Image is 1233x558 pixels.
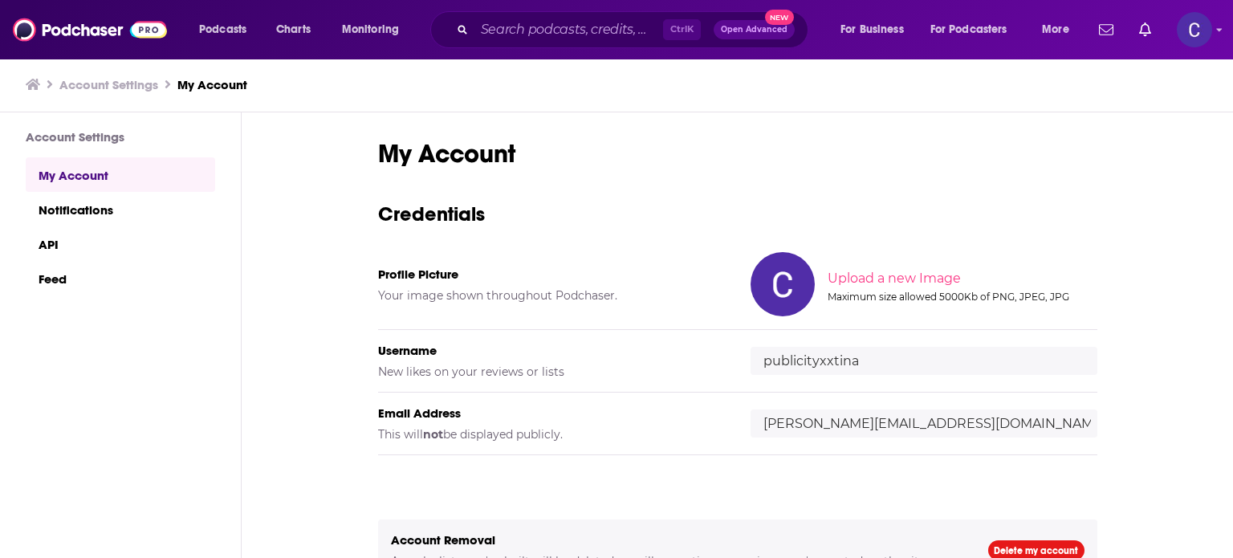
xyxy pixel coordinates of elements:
[378,427,725,442] h5: This will be displayed publicly.
[1177,12,1212,47] span: Logged in as publicityxxtina
[1177,12,1212,47] button: Show profile menu
[378,202,1097,226] h3: Credentials
[26,226,215,261] a: API
[765,10,794,25] span: New
[840,18,904,41] span: For Business
[423,427,443,442] b: not
[378,267,725,282] h5: Profile Picture
[1093,16,1120,43] a: Show notifications dropdown
[188,17,267,43] button: open menu
[446,11,824,48] div: Search podcasts, credits, & more...
[751,409,1097,438] input: email
[391,532,962,548] h5: Account Removal
[663,19,701,40] span: Ctrl K
[1177,12,1212,47] img: User Profile
[751,347,1097,375] input: username
[721,26,787,34] span: Open Advanced
[1031,17,1089,43] button: open menu
[59,77,158,92] a: Account Settings
[930,18,1007,41] span: For Podcasters
[276,18,311,41] span: Charts
[378,288,725,303] h5: Your image shown throughout Podchaser.
[378,405,725,421] h5: Email Address
[331,17,420,43] button: open menu
[266,17,320,43] a: Charts
[26,261,215,295] a: Feed
[199,18,246,41] span: Podcasts
[13,14,167,45] img: Podchaser - Follow, Share and Rate Podcasts
[1042,18,1069,41] span: More
[378,343,725,358] h5: Username
[378,138,1097,169] h1: My Account
[474,17,663,43] input: Search podcasts, credits, & more...
[342,18,399,41] span: Monitoring
[920,17,1031,43] button: open menu
[714,20,795,39] button: Open AdvancedNew
[378,365,725,379] h5: New likes on your reviews or lists
[26,192,215,226] a: Notifications
[829,17,924,43] button: open menu
[751,252,815,316] img: Your profile image
[828,291,1094,303] div: Maximum size allowed 5000Kb of PNG, JPEG, JPG
[26,157,215,192] a: My Account
[1133,16,1158,43] a: Show notifications dropdown
[177,77,247,92] a: My Account
[26,129,215,145] h3: Account Settings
